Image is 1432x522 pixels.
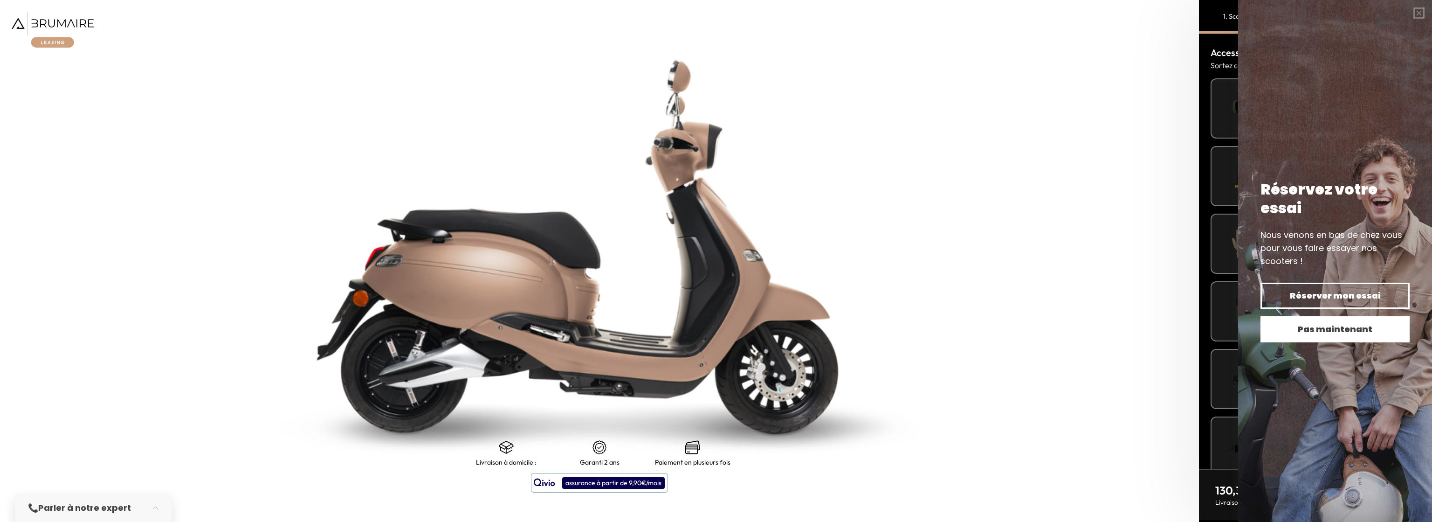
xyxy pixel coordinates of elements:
img: Jupe imperméable [1221,427,1260,466]
img: Gants d'été en cuir Condor [1221,224,1260,264]
p: 130,3 € / mois [1215,483,1291,498]
img: Support téléphone [1221,359,1260,399]
img: Brumaire Leasing [12,12,94,48]
img: Top case simple [1221,89,1260,128]
p: Paiement en plusieurs fois [655,459,730,466]
img: shipping.png [499,440,514,455]
h3: Accessoires [1211,46,1420,60]
p: Livraison à domicile : [476,459,537,466]
img: credit-cards.png [685,440,700,455]
p: Garanti 2 ans [580,459,620,466]
img: Tracker GPS Invoxia [1221,292,1260,331]
img: Antivol U haute sécurité SRA [1221,156,1260,196]
p: Livraison estimée : [1215,498,1291,507]
img: certificat-de-garantie.png [592,440,607,455]
button: assurance à partir de 9,90€/mois [531,473,668,493]
img: logo qivio [534,477,555,488]
p: Sortez couvert ! Équipez-vous et votre scooter : [1211,60,1420,71]
div: assurance à partir de 9,90€/mois [562,477,665,489]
